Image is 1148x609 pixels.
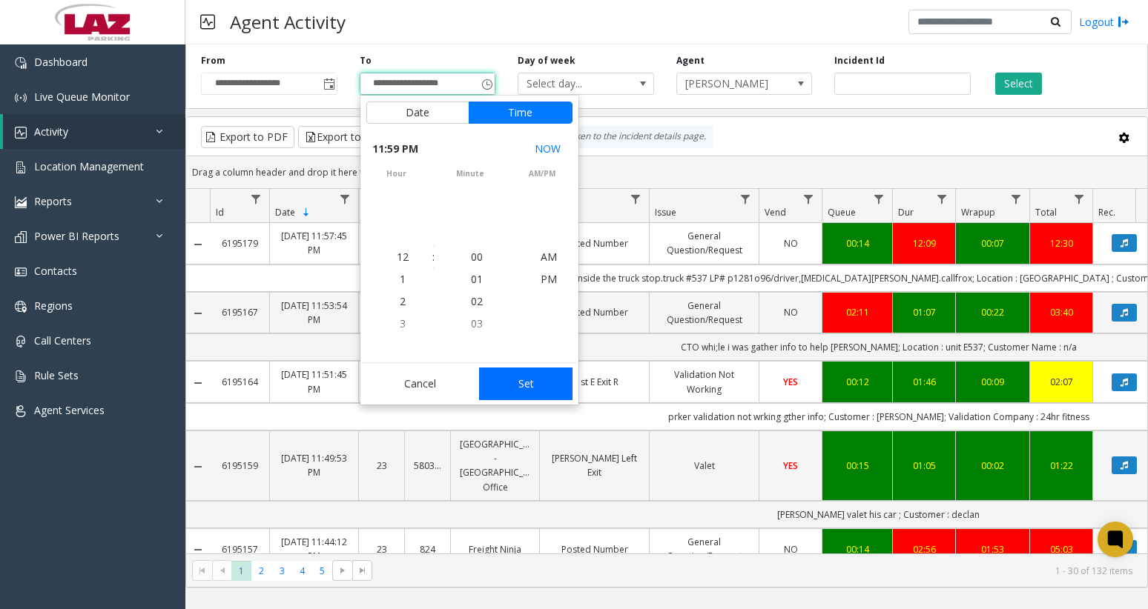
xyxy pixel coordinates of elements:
[768,459,813,473] a: YES
[357,565,369,576] span: Go to the last page
[15,57,27,69] img: 'icon'
[965,459,1020,473] a: 00:02
[965,375,1020,389] div: 00:09
[541,250,557,264] span: AM
[784,237,798,250] span: NO
[902,375,946,389] a: 01:46
[414,459,441,473] a: 580368
[549,305,640,319] a: Posted Number
[219,236,260,250] a: 6195179
[34,90,130,104] span: Live Queue Monitor
[828,206,856,219] span: Queue
[201,54,225,67] label: From
[1039,305,1083,319] div: 03:40
[902,236,946,250] a: 12:09
[279,229,349,257] a: [DATE] 11:57:45 PM
[34,55,88,69] span: Dashboard
[34,333,91,347] span: Call Centers
[352,560,372,581] span: Go to the last page
[400,272,406,286] span: 1
[1039,542,1083,556] a: 05:03
[1039,236,1083,250] a: 12:30
[479,367,573,400] button: Set
[1039,375,1083,389] a: 02:07
[300,207,312,219] span: Sortable
[312,561,332,581] span: Page 5
[898,206,914,219] span: Dur
[186,239,210,250] a: Collapse Details
[469,101,573,124] button: Time tab
[1006,189,1026,209] a: Wrapup Filter Menu
[659,535,750,563] a: General Question/Request
[1079,14,1129,30] a: Logout
[655,206,676,219] span: Issue
[549,451,640,479] a: [PERSON_NAME] Left Exit
[186,544,210,556] a: Collapse Details
[831,305,883,319] a: 02:11
[279,367,349,396] a: [DATE] 11:51:45 PM
[1035,206,1057,219] span: Total
[186,189,1147,553] div: Data table
[292,561,312,581] span: Page 4
[471,272,483,286] span: 01
[15,370,27,382] img: 'icon'
[965,305,1020,319] div: 00:22
[471,250,483,264] span: 00
[768,236,813,250] a: NO
[460,542,530,556] a: Freight Ninja
[246,189,266,209] a: Id Filter Menu
[460,437,530,494] a: [GEOGRAPHIC_DATA] - [GEOGRAPHIC_DATA] Office
[902,542,946,556] div: 02:56
[783,376,798,388] span: YES
[34,229,119,243] span: Power BI Reports
[201,126,294,148] button: Export to PDF
[831,542,883,556] div: 00:14
[902,305,946,319] a: 01:07
[965,236,1020,250] a: 00:07
[768,542,813,556] a: NO
[784,543,798,556] span: NO
[784,306,798,319] span: NO
[34,194,72,208] span: Reports
[518,54,575,67] label: Day of week
[186,377,210,389] a: Collapse Details
[366,101,469,124] button: Date tab
[231,561,251,581] span: Page 1
[15,92,27,104] img: 'icon'
[360,54,372,67] label: To
[15,336,27,347] img: 'icon'
[219,375,260,389] a: 6195164
[659,229,750,257] a: General Question/Request
[15,127,27,139] img: 'icon'
[279,535,349,563] a: [DATE] 11:44:12 PM
[15,162,27,173] img: 'icon'
[272,561,292,581] span: Page 3
[518,73,626,94] span: Select day...
[219,542,260,556] a: 6195157
[219,305,260,319] a: 6195167
[549,236,640,250] a: Posted Number
[200,4,215,40] img: pageIcon
[1039,459,1083,473] a: 01:22
[902,459,946,473] a: 01:05
[320,73,337,94] span: Toggle popup
[34,299,73,313] span: Regions
[768,305,813,319] a: NO
[676,54,705,67] label: Agent
[275,206,295,219] span: Date
[186,461,210,473] a: Collapse Details
[478,73,495,94] span: Toggle popup
[432,250,435,264] div: :
[471,294,483,308] span: 02
[15,266,27,278] img: 'icon'
[34,403,105,417] span: Agent Services
[400,316,406,330] span: 3
[831,236,883,250] a: 00:14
